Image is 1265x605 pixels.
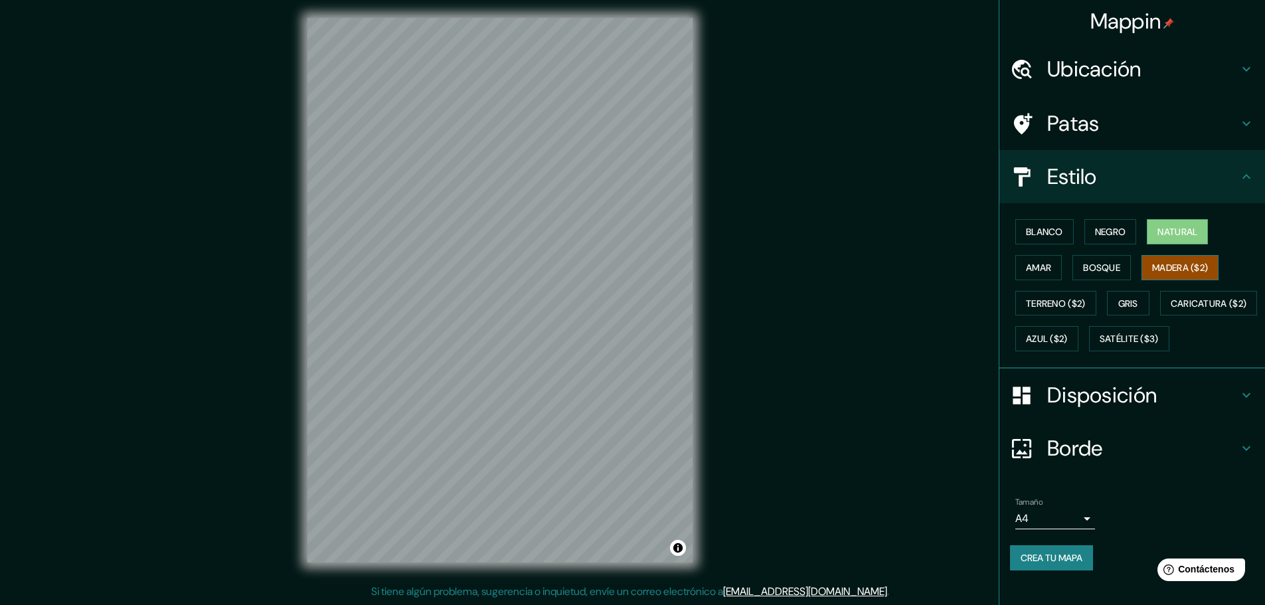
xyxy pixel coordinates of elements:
[1015,508,1095,529] div: A4
[307,18,693,562] canvas: Mapa
[1026,298,1086,309] font: Terreno ($2)
[999,422,1265,475] div: Borde
[1026,226,1063,238] font: Blanco
[371,584,723,598] font: Si tiene algún problema, sugerencia o inquietud, envíe un correo electrónico a
[1047,55,1141,83] font: Ubicación
[1015,255,1062,280] button: Amar
[1026,333,1068,345] font: Azul ($2)
[1015,511,1029,525] font: A4
[999,150,1265,203] div: Estilo
[1163,18,1174,29] img: pin-icon.png
[1118,298,1138,309] font: Gris
[1152,262,1208,274] font: Madera ($2)
[1157,226,1197,238] font: Natural
[999,369,1265,422] div: Disposición
[670,540,686,556] button: Activar o desactivar atribución
[1047,381,1157,409] font: Disposición
[1095,226,1126,238] font: Negro
[1107,291,1149,316] button: Gris
[1072,255,1131,280] button: Bosque
[1141,255,1219,280] button: Madera ($2)
[1047,163,1097,191] font: Estilo
[1010,545,1093,570] button: Crea tu mapa
[1021,552,1082,564] font: Crea tu mapa
[1089,326,1169,351] button: Satélite ($3)
[1147,553,1250,590] iframe: Lanzador de widgets de ayuda
[1160,291,1258,316] button: Caricatura ($2)
[891,584,894,598] font: .
[1147,219,1208,244] button: Natural
[723,584,887,598] a: [EMAIL_ADDRESS][DOMAIN_NAME]
[1015,291,1096,316] button: Terreno ($2)
[887,584,889,598] font: .
[999,97,1265,150] div: Patas
[1047,110,1100,137] font: Patas
[999,43,1265,96] div: Ubicación
[1026,262,1051,274] font: Amar
[1047,434,1103,462] font: Borde
[1015,219,1074,244] button: Blanco
[1083,262,1120,274] font: Bosque
[1015,326,1078,351] button: Azul ($2)
[1015,497,1043,507] font: Tamaño
[1171,298,1247,309] font: Caricatura ($2)
[1084,219,1137,244] button: Negro
[1090,7,1161,35] font: Mappin
[889,584,891,598] font: .
[1100,333,1159,345] font: Satélite ($3)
